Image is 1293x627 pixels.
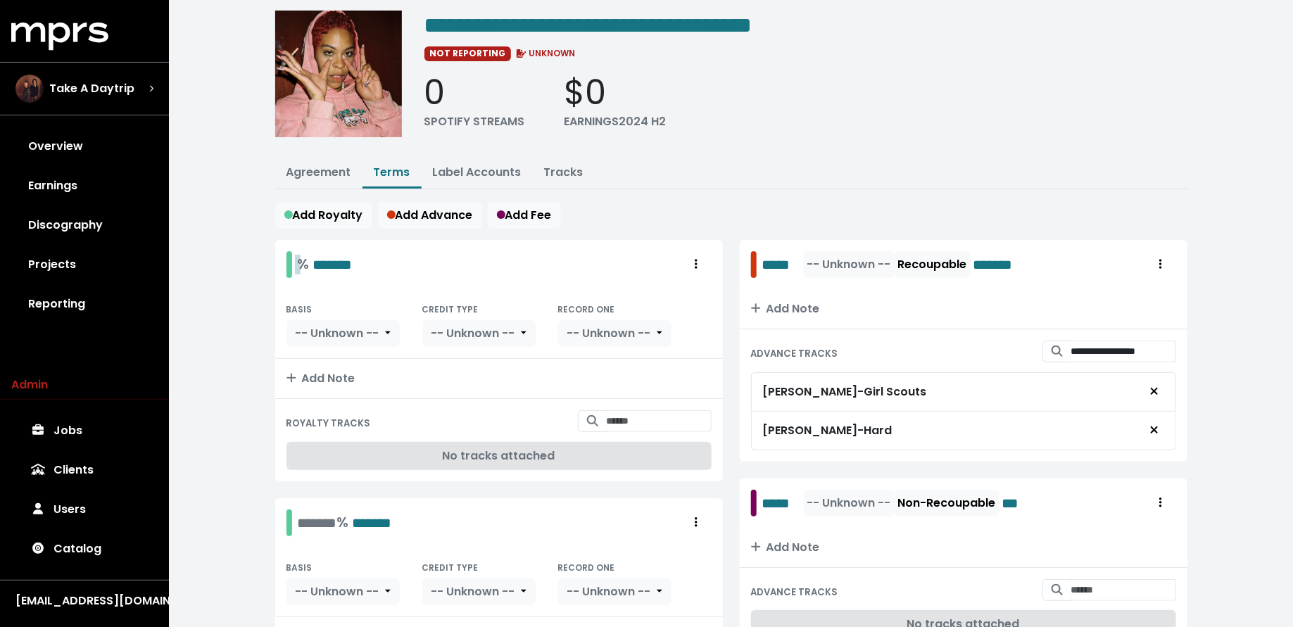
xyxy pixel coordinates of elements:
span: Edit value [313,258,353,272]
span: Take A Daytrip [49,80,134,97]
span: Add Fee [497,207,552,223]
span: Edit value [762,493,801,514]
small: RECORD ONE [558,303,615,315]
input: Search for tracks by title and link them to this royalty [607,410,712,432]
span: Recoupable [898,256,967,272]
a: Tracks [544,164,584,180]
a: Users [11,490,158,529]
span: UNKNOWN [514,47,576,59]
a: Projects [11,245,158,284]
span: Edit value [973,254,1037,275]
img: The selected account / producer [15,75,44,103]
div: EARNINGS 2024 H2 [564,113,667,130]
span: Non-Recoupable [898,495,996,511]
div: $0 [564,72,667,113]
div: 0 [424,72,525,113]
button: -- Unknown -- [422,320,536,347]
small: CREDIT TYPE [422,562,479,574]
a: Terms [374,164,410,180]
span: Edit value [353,516,392,530]
a: Earnings [11,166,158,205]
a: Agreement [286,164,351,180]
span: Edit value [424,14,752,37]
button: Add Note [275,359,723,398]
a: Reporting [11,284,158,324]
button: Add Fee [488,202,561,229]
span: Edit value [1002,493,1027,514]
button: Royalty administration options [1145,251,1176,278]
small: RECORD ONE [558,562,615,574]
span: NOT REPORTING [424,46,512,61]
small: ADVANCE TRACKS [751,585,838,599]
button: Add Royalty [275,202,372,229]
button: Royalty administration options [681,251,712,278]
span: Add Royalty [284,207,363,223]
span: % [337,512,349,532]
small: CREDIT TYPE [422,303,479,315]
a: Discography [11,205,158,245]
a: Jobs [11,411,158,450]
small: ROYALTY TRACKS [286,417,371,430]
small: BASIS [286,562,313,574]
input: Search for tracks by title and link them to this advance [1071,579,1176,601]
button: -- Unknown -- [422,578,536,605]
span: -- Unknown -- [807,495,891,511]
button: [EMAIL_ADDRESS][DOMAIN_NAME] [11,592,158,610]
a: Overview [11,127,158,166]
a: Clients [11,450,158,490]
button: -- Unknown -- [804,490,895,517]
small: ADVANCE TRACKS [751,347,838,360]
span: -- Unknown -- [431,325,515,341]
button: -- Unknown -- [558,578,671,605]
button: Remove advance target [1139,379,1170,405]
span: Add Advance [387,207,473,223]
a: mprs logo [11,27,108,44]
button: Add Note [740,528,1187,567]
span: -- Unknown -- [296,325,379,341]
span: Add Note [751,539,820,555]
div: SPOTIFY STREAMS [424,113,525,130]
button: Royalty administration options [681,509,712,536]
div: [EMAIL_ADDRESS][DOMAIN_NAME] [15,593,153,609]
span: Edit value [762,254,801,275]
button: -- Unknown -- [804,251,895,278]
span: Add Note [286,370,355,386]
button: Recoupable [895,251,971,278]
input: Search for tracks by title and link them to this advance [1071,341,1176,362]
img: Album cover for this project [275,11,402,137]
button: -- Unknown -- [286,320,400,347]
button: -- Unknown -- [286,578,400,605]
button: Add Advance [378,202,482,229]
span: Add Note [751,300,820,317]
button: Non-Recoupable [895,490,999,517]
span: -- Unknown -- [807,256,891,272]
div: [PERSON_NAME] - Hard [763,422,893,439]
div: No tracks attached [286,442,712,470]
button: -- Unknown -- [558,320,671,347]
small: BASIS [286,303,313,315]
button: Add Note [740,289,1187,329]
span: -- Unknown -- [567,583,651,600]
span: -- Unknown -- [296,583,379,600]
a: Catalog [11,529,158,569]
div: [PERSON_NAME] - Girl Scouts [763,384,927,400]
span: % [298,254,310,274]
span: -- Unknown -- [431,583,515,600]
span: -- Unknown -- [567,325,651,341]
button: Remove advance target [1139,417,1170,444]
a: Label Accounts [433,164,522,180]
span: Edit value [298,516,337,530]
button: Royalty administration options [1145,490,1176,517]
